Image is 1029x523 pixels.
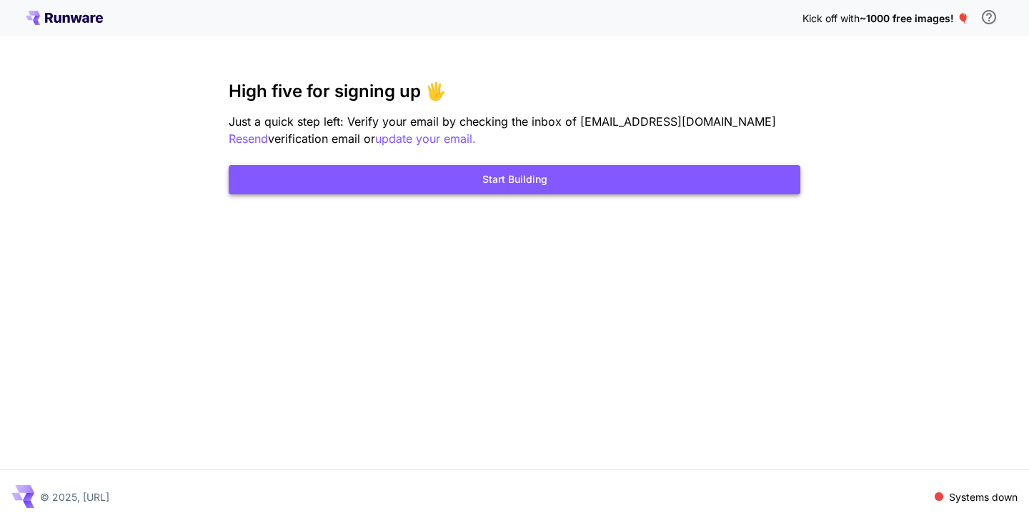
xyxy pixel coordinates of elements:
[949,489,1018,504] p: Systems down
[975,3,1003,31] button: In order to qualify for free credit, you need to sign up with a business email address and click ...
[268,131,375,146] span: verification email or
[229,130,268,148] button: Resend
[229,165,800,194] button: Start Building
[229,81,800,101] h3: High five for signing up 🖐️
[375,130,476,148] button: update your email.
[860,12,969,24] span: ~1000 free images! 🎈
[229,114,776,129] span: Just a quick step left: Verify your email by checking the inbox of [EMAIL_ADDRESS][DOMAIN_NAME]
[40,489,109,504] p: © 2025, [URL]
[802,12,860,24] span: Kick off with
